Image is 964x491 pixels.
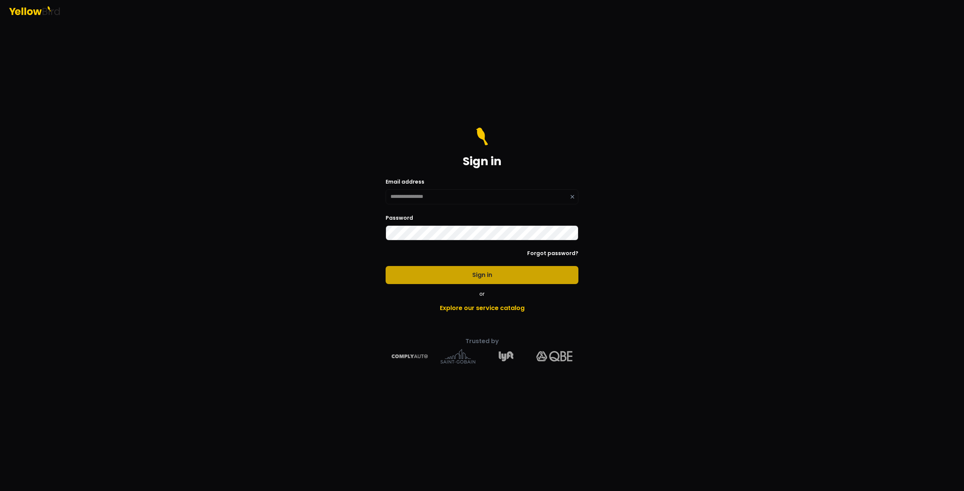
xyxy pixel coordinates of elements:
[349,337,615,346] p: Trusted by
[349,301,615,316] a: Explore our service catalog
[386,266,578,284] button: Sign in
[479,290,485,298] span: or
[463,155,502,168] h1: Sign in
[386,214,413,222] label: Password
[386,178,424,185] label: Email address
[527,249,578,257] a: Forgot password?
